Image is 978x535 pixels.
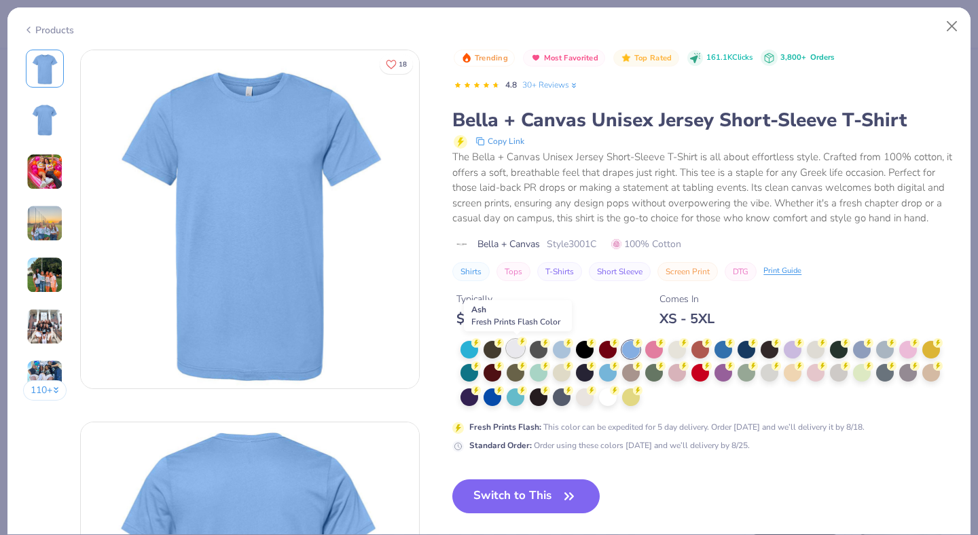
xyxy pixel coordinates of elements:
[505,79,517,90] span: 4.8
[26,205,63,242] img: User generated content
[452,149,955,226] div: The Bella + Canvas Unisex Jersey Short-Sleeve T-Shirt is all about effortless style. Crafted from...
[522,79,579,91] a: 30+ Reviews
[380,54,413,74] button: Like
[471,316,560,327] span: Fresh Prints Flash Color
[464,300,572,331] div: Ash
[26,360,63,396] img: User generated content
[81,50,419,388] img: Front
[725,262,757,281] button: DTG
[657,262,718,281] button: Screen Print
[659,292,714,306] div: Comes In
[611,237,681,251] span: 100% Cotton
[454,50,515,67] button: Badge Button
[613,50,678,67] button: Badge Button
[23,380,67,401] button: 110+
[29,104,61,136] img: Back
[523,50,605,67] button: Badge Button
[469,422,541,432] strong: Fresh Prints Flash :
[589,262,651,281] button: Short Sleeve
[471,133,528,149] button: copy to clipboard
[469,440,532,451] strong: Standard Order :
[461,52,472,63] img: Trending sort
[452,479,600,513] button: Switch to This
[452,239,471,250] img: brand logo
[26,153,63,190] img: User generated content
[810,52,834,62] span: Orders
[452,107,955,133] div: Bella + Canvas Unisex Jersey Short-Sleeve T-Shirt
[454,75,500,96] div: 4.8 Stars
[452,262,490,281] button: Shirts
[544,54,598,62] span: Most Favorited
[456,310,568,327] div: $ 12.00 - $ 20.00
[399,61,407,68] span: 18
[547,237,596,251] span: Style 3001C
[496,262,530,281] button: Tops
[780,52,834,64] div: 3,800+
[23,23,74,37] div: Products
[469,439,750,451] div: Order using these colors [DATE] and we’ll delivery by 8/25.
[634,54,672,62] span: Top Rated
[537,262,582,281] button: T-Shirts
[456,292,568,306] div: Typically
[26,257,63,293] img: User generated content
[706,52,753,64] span: 161.1K Clicks
[659,310,714,327] div: XS - 5XL
[26,308,63,345] img: User generated content
[939,14,965,39] button: Close
[763,265,801,277] div: Print Guide
[477,237,540,251] span: Bella + Canvas
[530,52,541,63] img: Most Favorited sort
[475,54,508,62] span: Trending
[29,52,61,85] img: Front
[469,421,865,433] div: This color can be expedited for 5 day delivery. Order [DATE] and we’ll delivery it by 8/18.
[621,52,632,63] img: Top Rated sort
